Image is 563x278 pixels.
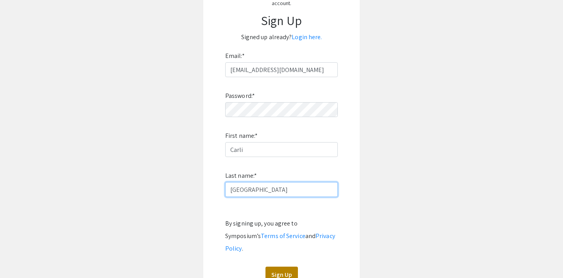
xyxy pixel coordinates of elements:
[225,130,258,142] label: First name:
[225,232,335,253] a: Privacy Policy
[225,217,338,255] div: By signing up, you agree to Symposium’s and .
[225,90,255,102] label: Password:
[225,170,257,182] label: Last name:
[211,13,352,28] h1: Sign Up
[261,232,305,240] a: Terms of Service
[6,243,33,272] iframe: Chat
[225,50,245,62] label: Email:
[292,33,322,41] a: Login here.
[211,31,352,43] p: Signed up already?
